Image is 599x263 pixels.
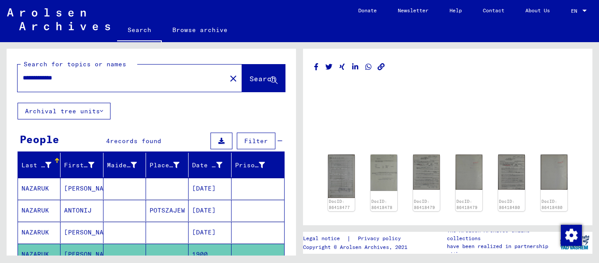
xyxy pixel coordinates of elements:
div: Date of Birth [192,158,233,172]
a: DocID: 86418480 [499,199,520,210]
div: Maiden Name [107,161,137,170]
mat-header-cell: Date of Birth [189,153,231,177]
a: DocID: 86418479 [414,199,435,210]
div: Prisoner # [235,161,265,170]
img: Arolsen_neg.svg [7,8,110,30]
mat-cell: [DATE] [189,178,231,199]
p: Copyright © Arolsen Archives, 2021 [303,243,411,251]
div: First Name [64,161,94,170]
a: Privacy policy [351,234,411,243]
img: 001.jpg [413,155,440,190]
img: 001.jpg [371,155,397,191]
button: Search [242,65,285,92]
span: Search [250,74,276,83]
mat-label: Search for topics or names [24,60,126,68]
button: Share on Facebook [312,61,321,72]
button: Share on LinkedIn [351,61,360,72]
img: Zustimmung ändern [561,225,582,246]
mat-header-cell: Last Name [18,153,61,177]
div: Place of Birth [150,158,190,172]
mat-cell: ANTONIJ [61,200,103,221]
mat-cell: POTSZAJEW [146,200,189,221]
a: Search [117,19,162,42]
div: Prisoner # [235,158,276,172]
div: Last Name [21,161,51,170]
mat-cell: [PERSON_NAME] [61,222,103,243]
a: Legal notice [303,234,347,243]
img: 002.jpg [456,155,482,190]
button: Copy link [377,61,386,72]
div: | [303,234,411,243]
button: Share on WhatsApp [364,61,373,72]
a: DocID: 86418478 [371,199,392,210]
mat-header-cell: Place of Birth [146,153,189,177]
span: Filter [244,137,268,145]
mat-header-cell: Maiden Name [103,153,146,177]
mat-cell: [PERSON_NAME] [61,178,103,199]
mat-cell: [DATE] [189,222,231,243]
mat-icon: close [228,73,239,84]
a: DocID: 86418480 [542,199,563,210]
span: records found [110,137,161,145]
div: Maiden Name [107,158,148,172]
a: DocID: 86418479 [456,199,478,210]
mat-cell: NAZARUK [18,222,61,243]
mat-cell: NAZARUK [18,200,61,221]
a: DocID: 86418477 [329,199,350,210]
mat-cell: [DATE] [189,200,231,221]
div: Place of Birth [150,161,179,170]
img: 001.jpg [498,155,525,190]
button: Archival tree units [18,103,111,119]
div: Zustimmung ändern [560,224,581,245]
button: Filter [237,133,275,149]
div: Date of Birth [192,161,222,170]
mat-header-cell: First Name [61,153,103,177]
div: Last Name [21,158,62,172]
div: First Name [64,158,105,172]
mat-select-trigger: EN [571,7,577,14]
p: have been realized in partnership with [447,242,556,258]
img: 002.jpg [541,155,567,190]
button: Clear [225,69,242,87]
p: The Arolsen Archives online collections [447,227,556,242]
div: People [20,131,59,147]
button: Share on Xing [338,61,347,72]
img: yv_logo.png [558,231,591,253]
span: 4 [106,137,110,145]
a: Browse archive [162,19,238,40]
mat-header-cell: Prisoner # [232,153,284,177]
img: 001.jpg [328,155,355,198]
mat-cell: NAZARUK [18,178,61,199]
button: Share on Twitter [324,61,334,72]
